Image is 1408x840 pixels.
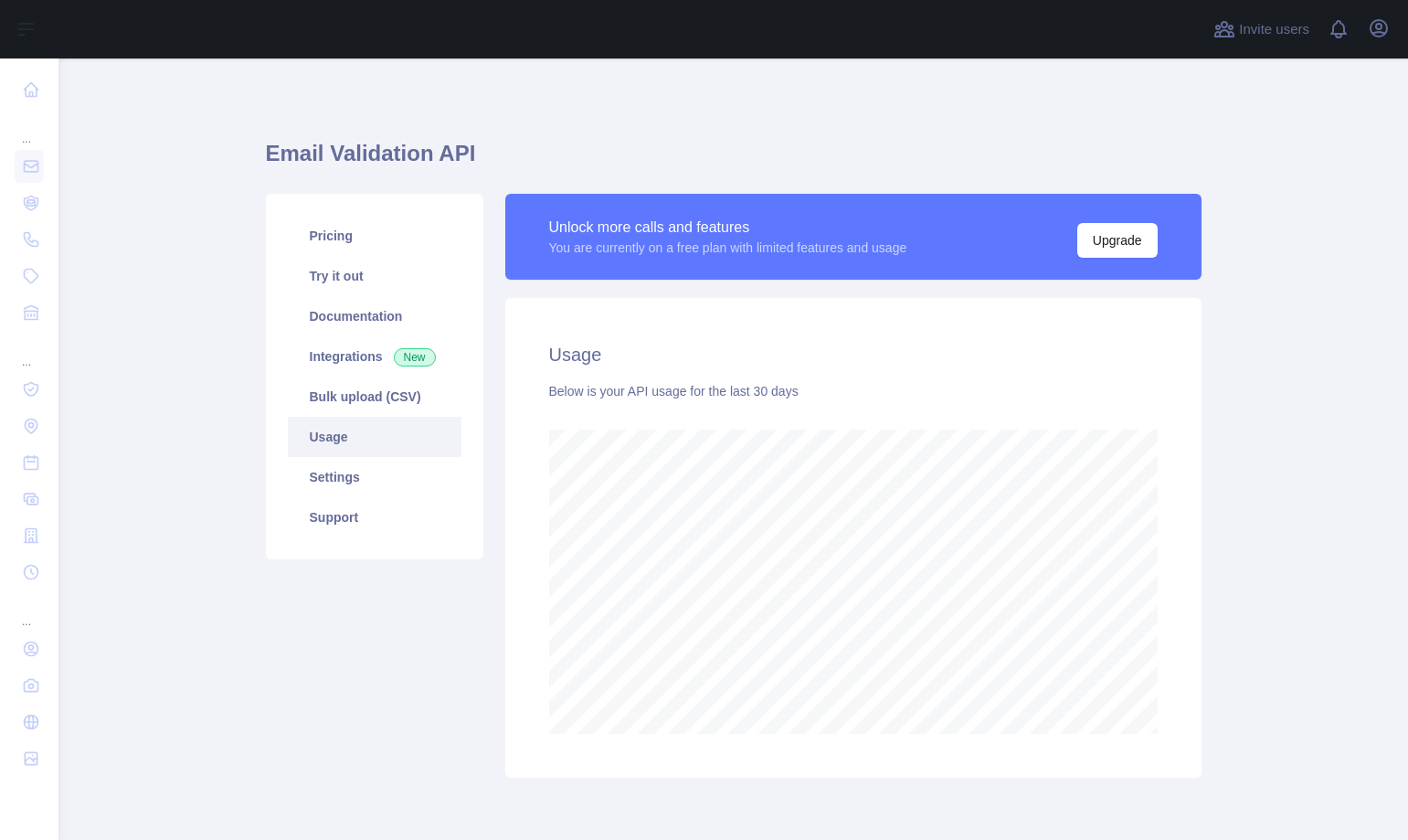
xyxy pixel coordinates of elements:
[288,497,461,537] a: Support
[288,336,461,377] a: Integrations New
[288,377,461,417] a: Bulk upload (CSV)
[288,296,461,336] a: Documentation
[549,382,1158,400] div: Below is your API usage for the last 30 days
[288,417,461,457] a: Usage
[288,216,461,256] a: Pricing
[15,110,44,146] div: ...
[288,256,461,296] a: Try it out
[549,239,907,257] div: You are currently on a free plan with limited features and usage
[288,457,461,497] a: Settings
[549,342,1158,367] h2: Usage
[266,139,1202,183] h1: Email Validation API
[394,348,436,367] span: New
[15,592,44,629] div: ...
[15,333,44,369] div: ...
[549,217,907,239] div: Unlock more calls and features
[1210,15,1313,44] button: Invite users
[1239,19,1309,40] span: Invite users
[1077,223,1158,258] button: Upgrade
